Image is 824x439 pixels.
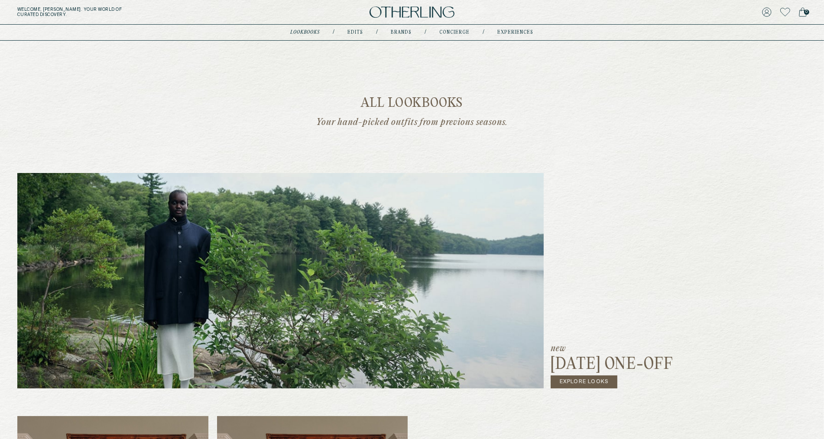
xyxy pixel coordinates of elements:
div: / [333,29,335,36]
img: past lookbook [17,173,544,388]
a: 0 [799,6,807,18]
p: Your hand-picked outfits from previous seasons. [297,110,527,128]
a: experiences [498,30,534,35]
h3: [DATE] One-off [551,355,673,375]
span: 0 [804,10,809,15]
p: new [551,344,673,353]
a: concierge [440,30,470,35]
div: / [376,29,378,36]
img: logo [370,6,454,18]
h5: Welcome, [PERSON_NAME] . Your world of curated discovery. [17,7,254,17]
a: lookbooks [291,30,320,35]
a: Explore Looks [551,375,618,388]
a: Brands [391,30,412,35]
div: / [425,29,427,36]
a: Edits [348,30,363,35]
div: / [483,29,485,36]
h1: All Lookbooks [17,97,807,110]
